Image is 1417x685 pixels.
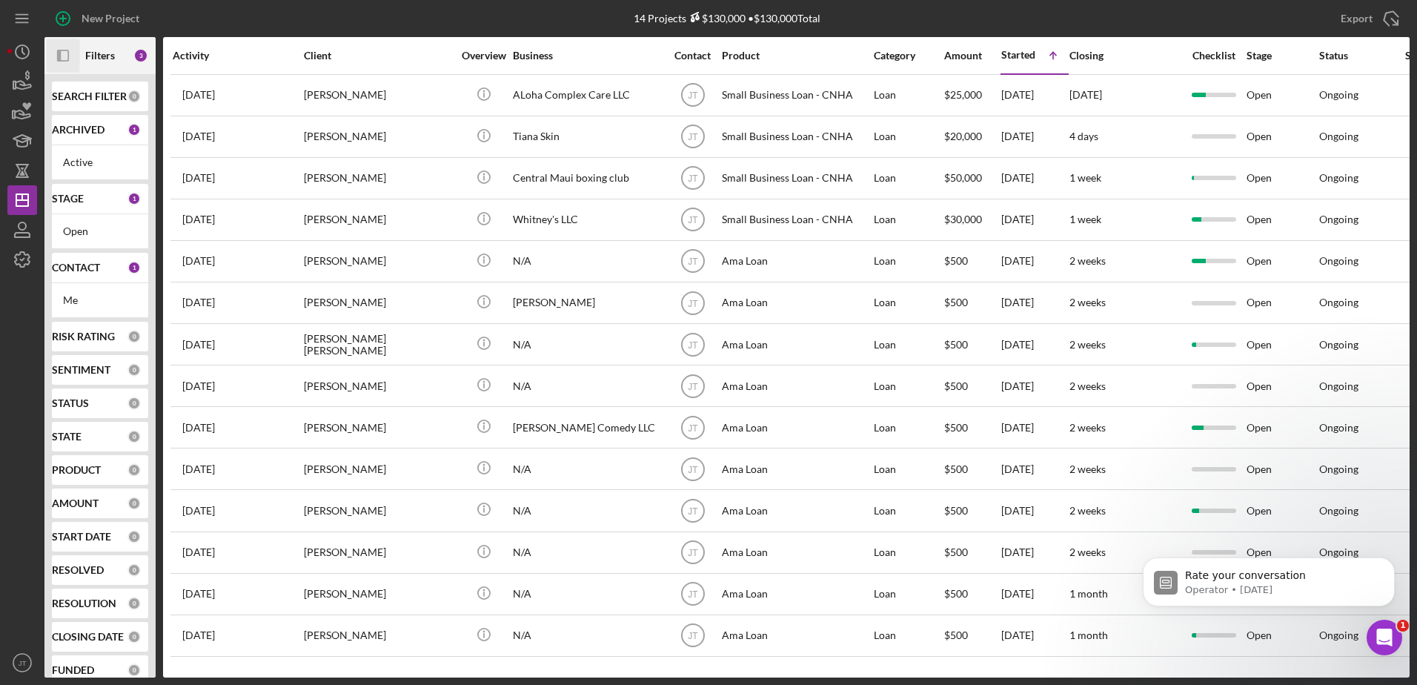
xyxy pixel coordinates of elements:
[182,255,215,267] time: 2025-08-30 01:37
[944,88,982,101] span: $25,000
[1319,297,1358,308] div: Ongoing
[513,242,661,281] div: N/A
[304,50,452,62] div: Client
[1319,380,1358,392] div: Ongoing
[182,422,215,434] time: 2025-08-13 21:56
[1069,296,1106,308] time: 2 weeks
[944,421,968,434] span: $500
[874,200,943,239] div: Loan
[127,664,141,677] div: 0
[513,616,661,655] div: N/A
[52,464,101,476] b: PRODUCT
[1069,546,1106,558] time: 2 weeks
[63,294,137,306] div: Me
[182,505,215,517] time: 2025-08-14 04:09
[127,597,141,610] div: 0
[1319,50,1390,62] div: Status
[1001,366,1068,406] div: [DATE]
[1247,76,1318,115] div: Open
[304,242,452,281] div: [PERSON_NAME]
[182,629,215,641] time: 2025-09-09 01:29
[1247,117,1318,156] div: Open
[944,50,1000,62] div: Amount
[1247,449,1318,489] div: Open
[127,430,141,443] div: 0
[52,331,115,342] b: RISK RATING
[52,664,94,676] b: FUNDED
[52,497,99,509] b: AMOUNT
[1247,283,1318,322] div: Open
[1247,159,1318,198] div: Open
[874,242,943,281] div: Loan
[304,76,452,115] div: [PERSON_NAME]
[63,225,137,237] div: Open
[182,588,215,600] time: 2025-09-04 22:34
[513,76,661,115] div: ALoha Complex Care LLC
[1069,587,1108,600] time: 1 month
[182,214,215,225] time: 2025-08-18 22:16
[722,366,870,406] div: Ama Loan
[722,325,870,364] div: Ama Loan
[688,90,698,101] text: JT
[513,200,661,239] div: Whitney's LLC
[456,50,511,62] div: Overview
[722,616,870,655] div: Ama Loan
[1001,533,1068,572] div: [DATE]
[304,200,452,239] div: [PERSON_NAME]
[52,397,89,409] b: STATUS
[1069,254,1106,267] time: 2 weeks
[1001,117,1068,156] div: [DATE]
[1397,620,1409,632] span: 1
[513,491,661,530] div: N/A
[944,546,968,558] span: $500
[52,90,127,102] b: SEARCH FILTER
[133,48,148,63] div: 3
[874,449,943,489] div: Loan
[688,381,698,391] text: JT
[513,159,661,198] div: Central Maui boxing club
[874,117,943,156] div: Loan
[304,575,452,614] div: [PERSON_NAME]
[304,491,452,530] div: [PERSON_NAME]
[665,50,720,62] div: Contact
[1001,449,1068,489] div: [DATE]
[52,262,100,274] b: CONTACT
[688,173,698,184] text: JT
[127,563,141,577] div: 0
[1069,629,1108,641] time: 1 month
[722,159,870,198] div: Small Business Loan - CNHA
[688,548,698,558] text: JT
[944,171,982,184] span: $50,000
[52,431,82,443] b: STATE
[1247,491,1318,530] div: Open
[1001,159,1068,198] div: [DATE]
[182,172,215,184] time: 2025-08-05 07:45
[722,575,870,614] div: Ama Loan
[1341,4,1373,33] div: Export
[1247,50,1318,62] div: Stage
[688,423,698,433] text: JT
[44,4,154,33] button: New Project
[722,533,870,572] div: Ama Loan
[1247,242,1318,281] div: Open
[1326,4,1410,33] button: Export
[874,283,943,322] div: Loan
[688,257,698,267] text: JT
[127,330,141,343] div: 0
[1001,616,1068,655] div: [DATE]
[688,298,698,308] text: JT
[1001,49,1035,61] div: Started
[127,630,141,643] div: 0
[1001,200,1068,239] div: [DATE]
[1247,325,1318,364] div: Open
[127,90,141,103] div: 0
[1247,366,1318,406] div: Open
[52,631,124,643] b: CLOSING DATE
[513,449,661,489] div: N/A
[304,159,452,198] div: [PERSON_NAME]
[127,530,141,543] div: 0
[182,89,215,101] time: 2025-07-30 20:40
[1069,88,1102,101] time: [DATE]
